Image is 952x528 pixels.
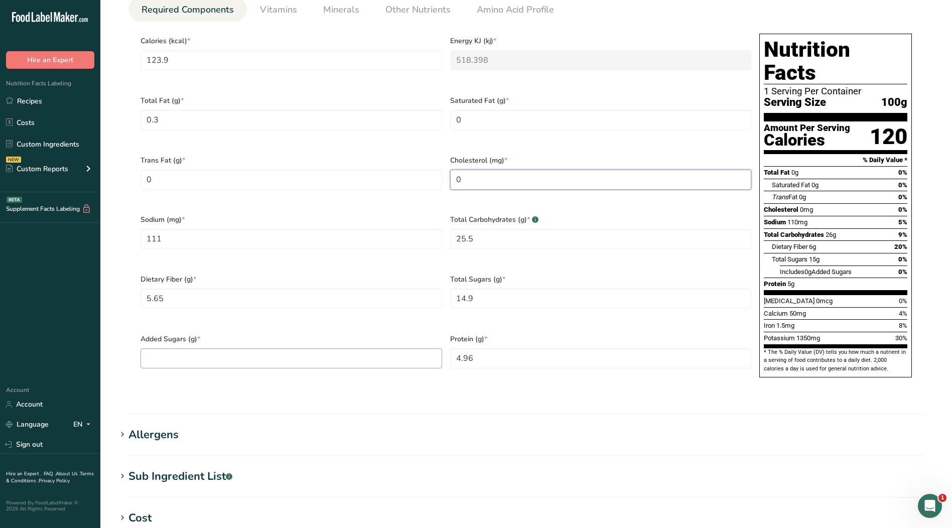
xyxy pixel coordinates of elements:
span: Calories (kcal) [141,36,442,46]
div: Amount Per Serving [764,123,850,133]
span: Cholesterol (mg) [450,155,752,166]
a: Privacy Policy [39,477,70,484]
span: 0% [898,255,907,263]
span: 0% [898,268,907,276]
span: 0mcg [816,297,833,305]
span: 26g [826,231,836,238]
span: 0g [791,169,798,176]
span: 0% [898,169,907,176]
span: 50mg [789,310,806,317]
span: Saturated Fat (g) [450,95,752,106]
span: Protein (g) [450,334,752,344]
span: 5% [898,218,907,226]
a: Hire an Expert . [6,470,42,477]
span: Iron [764,322,775,329]
h1: Nutrition Facts [764,38,907,84]
span: Vitamins [260,3,297,17]
span: Trans Fat (g) [141,155,442,166]
div: BETA [7,197,22,203]
span: Sodium [764,218,786,226]
section: % Daily Value * [764,154,907,166]
span: Cholesterol [764,206,798,213]
span: 0mg [800,206,813,213]
span: Added Sugars (g) [141,334,442,344]
span: Amino Acid Profile [477,3,554,17]
div: Sub Ingredient List [128,468,232,485]
span: Sodium (mg) [141,214,442,225]
span: Total Fat [764,169,790,176]
span: Total Carbohydrates (g) [450,214,752,225]
span: 0% [899,297,907,305]
span: 1350mg [796,334,820,342]
span: 6g [809,243,816,250]
span: Fat [772,193,797,201]
span: 0% [898,193,907,201]
iframe: Intercom live chat [918,494,942,518]
span: Minerals [323,3,359,17]
span: 8% [899,322,907,329]
span: 4% [899,310,907,317]
span: Required Components [142,3,234,17]
span: 0g [811,181,819,189]
a: About Us . [56,470,80,477]
span: Total Carbohydrates [764,231,824,238]
span: 9% [898,231,907,238]
span: Calcium [764,310,788,317]
div: Powered By FoodLabelMaker © 2025 All Rights Reserved [6,500,94,512]
span: 110mg [787,218,807,226]
div: Allergens [128,427,179,443]
button: Hire an Expert [6,51,94,69]
span: Serving Size [764,96,826,109]
span: 1.5mg [776,322,794,329]
span: Dietary Fiber (g) [141,274,442,285]
i: Trans [772,193,788,201]
span: 15g [809,255,820,263]
span: Total Sugars (g) [450,274,752,285]
span: Includes Added Sugars [780,268,852,276]
section: * The % Daily Value (DV) tells you how much a nutrient in a serving of food contributes to a dail... [764,348,907,373]
span: Other Nutrients [385,3,451,17]
span: 1 [938,494,946,502]
div: Custom Reports [6,164,68,174]
a: Language [6,416,49,433]
span: Total Fat (g) [141,95,442,106]
span: Saturated Fat [772,181,810,189]
span: Dietary Fiber [772,243,807,250]
span: Total Sugars [772,255,807,263]
span: 0g [799,193,806,201]
span: 20% [894,243,907,250]
div: EN [73,419,94,431]
div: 1 Serving Per Container [764,86,907,96]
span: 100g [881,96,907,109]
span: 0% [898,206,907,213]
span: 0% [898,181,907,189]
div: NEW [6,157,21,163]
div: 120 [870,123,907,150]
a: FAQ . [44,470,56,477]
span: 0g [804,268,811,276]
span: Protein [764,280,786,288]
div: Cost [128,510,152,526]
div: Calories [764,133,850,148]
span: 30% [895,334,907,342]
span: 5g [787,280,794,288]
a: Terms & Conditions . [6,470,94,484]
span: [MEDICAL_DATA] [764,297,814,305]
span: Potassium [764,334,795,342]
span: Energy KJ (kj) [450,36,752,46]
